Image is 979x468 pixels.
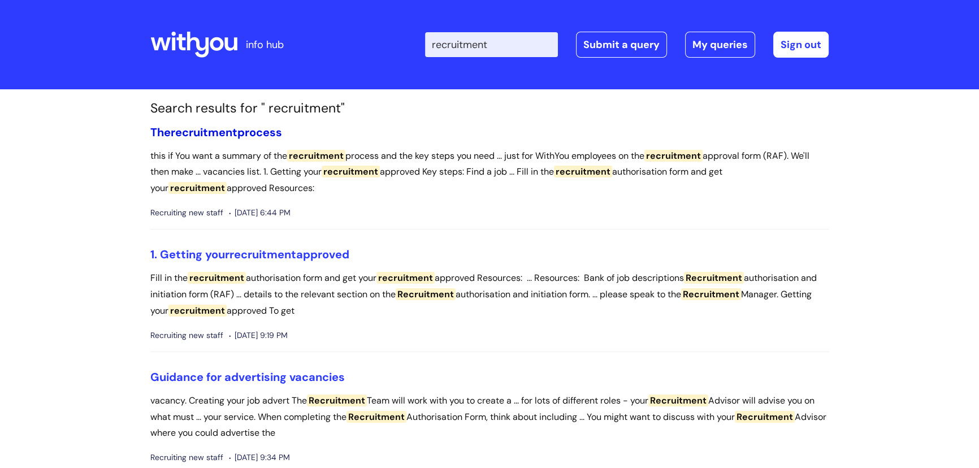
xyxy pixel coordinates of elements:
span: Recruitment [684,272,744,284]
span: [DATE] 6:44 PM [229,206,291,220]
input: Search [425,32,558,57]
span: Recruitment [681,288,741,300]
span: recruitment [168,305,227,317]
span: Recruitment [346,411,406,423]
p: Fill in the authorisation form and get your approved Resources: ... Resources: Bank of job descri... [150,270,829,319]
a: Guidance for advertising vacancies [150,370,345,384]
a: Therecruitmentprocess [150,125,282,140]
span: Recruiting new staff [150,450,223,465]
span: recruitment [376,272,435,284]
a: 1. Getting yourrecruitmentapproved [150,247,349,262]
a: Submit a query [576,32,667,58]
span: Recruiting new staff [150,328,223,343]
span: Recruitment [396,288,456,300]
span: recruitment [322,166,380,177]
p: vacancy. Creating your job advert The Team will work with you to create a ... for lots of differe... [150,393,829,441]
div: | - [425,32,829,58]
span: recruitment [168,182,227,194]
a: Sign out [773,32,829,58]
span: Recruitment [307,395,367,406]
span: [DATE] 9:34 PM [229,450,290,465]
p: info hub [246,36,284,54]
span: Recruitment [648,395,708,406]
span: recruitment [188,272,246,284]
p: this if You want a summary of the process and the key steps you need ... just for WithYou employe... [150,148,829,197]
span: Recruiting new staff [150,206,223,220]
h1: Search results for " recruitment" [150,101,829,116]
span: recruitment [644,150,703,162]
span: [DATE] 9:19 PM [229,328,288,343]
a: My queries [685,32,755,58]
span: recruitment [171,125,237,140]
span: recruitment [287,150,345,162]
span: recruitment [554,166,612,177]
span: Recruitment [735,411,795,423]
span: recruitment [229,247,296,262]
